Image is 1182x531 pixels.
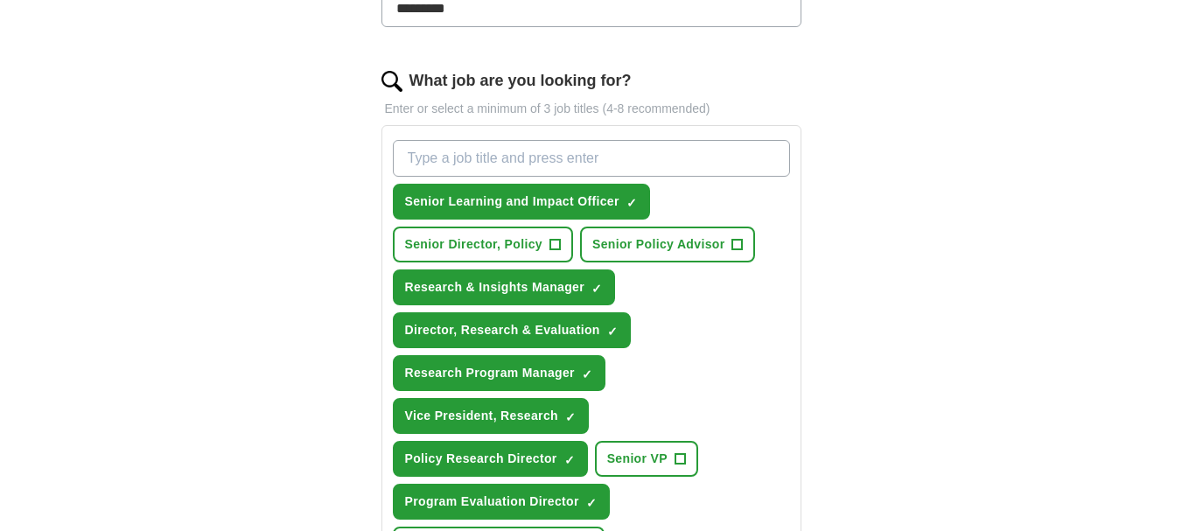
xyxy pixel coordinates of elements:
span: ✓ [582,367,592,381]
button: Research Program Manager✓ [393,355,605,391]
span: ✓ [564,453,575,467]
span: ✓ [565,410,576,424]
label: What job are you looking for? [409,69,632,93]
span: Senior Director, Policy [405,235,542,254]
input: Type a job title and press enter [393,140,790,177]
button: Senior Learning and Impact Officer✓ [393,184,650,220]
span: ✓ [586,496,597,510]
button: Senior Policy Advisor [580,227,756,262]
span: ✓ [591,282,602,296]
p: Enter or select a minimum of 3 job titles (4-8 recommended) [381,100,801,118]
span: Research Program Manager [405,364,575,382]
span: Senior Learning and Impact Officer [405,192,619,211]
button: Program Evaluation Director✓ [393,484,610,520]
span: Director, Research & Evaluation [405,321,600,339]
button: Senior VP [595,441,698,477]
span: Research & Insights Manager [405,278,585,297]
span: Senior VP [607,450,668,468]
span: ✓ [626,196,637,210]
button: Vice President, Research✓ [393,398,589,434]
span: Policy Research Director [405,450,557,468]
button: Senior Director, Policy [393,227,573,262]
button: Policy Research Director✓ [393,441,588,477]
span: Vice President, Research [405,407,558,425]
span: Program Evaluation Director [405,493,579,511]
button: Director, Research & Evaluation✓ [393,312,631,348]
button: Research & Insights Manager✓ [393,269,616,305]
img: search.png [381,71,402,92]
span: Senior Policy Advisor [592,235,725,254]
span: ✓ [607,325,618,339]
